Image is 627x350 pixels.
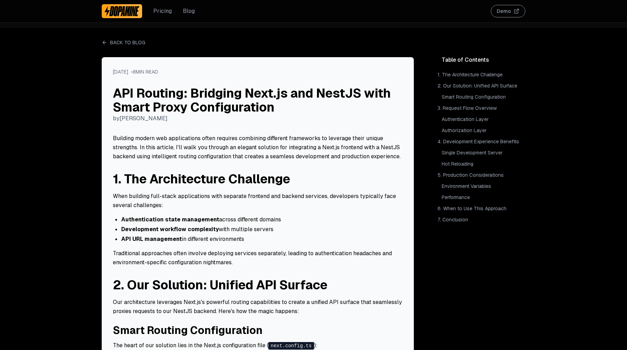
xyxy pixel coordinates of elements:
[113,277,327,293] a: 2. Our Solution: Unified API Surface
[113,249,403,267] p: Traditional approaches often involve deploying services separately, leading to authentication hea...
[102,39,145,46] a: Back to Blog
[440,92,525,102] a: Smart Routing Configuration
[153,7,172,15] a: Pricing
[491,5,525,17] button: Demo
[436,70,525,79] a: 1. The Architecture Challenge
[121,235,182,243] strong: API URL management
[113,114,168,123] span: by [PERSON_NAME]
[440,159,525,169] a: Hot Reloading
[121,226,219,233] strong: Development workflow complexity
[436,215,525,225] a: 7. Conclusion
[113,324,263,337] a: Smart Routing Configuration
[121,215,403,224] li: across different domains
[113,298,403,316] p: Our architecture leverages Next.js's powerful routing capabilities to create a unified API surfac...
[121,216,219,223] strong: Authentication state management
[113,171,290,187] a: 1. The Architecture Challenge
[440,148,525,158] a: Single Development Server
[442,56,520,64] div: Table of Contents
[436,204,525,213] a: 6. When to Use This Approach
[104,6,139,17] img: Dopamine
[113,134,403,161] p: Building modern web applications often requires combining different frameworks to leverage their ...
[102,4,142,18] a: Dopamine
[113,86,403,114] h1: API Routing: Bridging Next.js and NestJS with Smart Proxy Configuration
[183,7,195,15] a: Blog
[268,342,314,350] code: next.config.ts
[121,225,403,234] li: with multiple servers
[113,341,403,350] p: The heart of our solution lies in the Next.js configuration file ( ):
[440,192,525,202] a: Performance
[440,181,525,191] a: Environment Variables
[436,170,525,180] a: 5. Production Considerations
[121,235,403,243] li: in different environments
[436,81,525,91] a: 2. Our Solution: Unified API Surface
[440,125,525,135] a: Authorization Layer
[131,68,158,81] div: • 8 min read
[436,103,525,113] a: 3. Request Flow Overview
[440,114,525,124] a: Authentication Layer
[436,137,525,146] a: 4. Development Experience Benefits
[113,68,128,75] time: [DATE]
[113,192,403,210] p: When building full-stack applications with separate frontend and backend services, developers typ...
